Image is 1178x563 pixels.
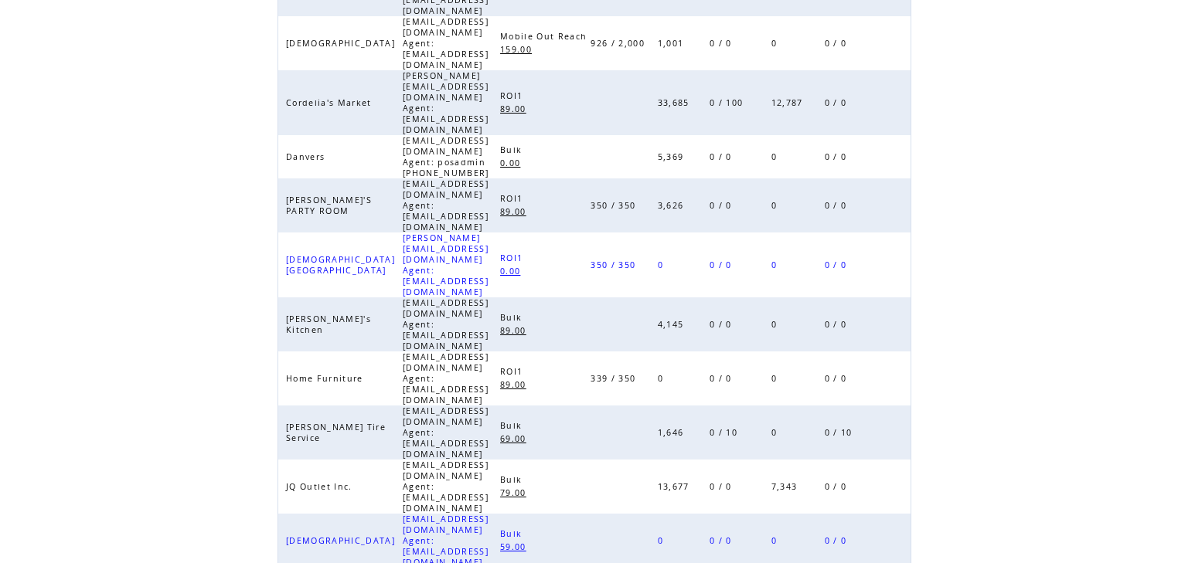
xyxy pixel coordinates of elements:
[500,379,530,390] span: 89.00
[825,97,851,108] span: 0 / 0
[403,297,489,351] span: [EMAIL_ADDRESS][DOMAIN_NAME] Agent: [EMAIL_ADDRESS][DOMAIN_NAME]
[710,259,736,270] span: 0 / 0
[591,373,639,384] span: 339 / 350
[658,481,693,492] span: 13,677
[500,42,540,55] a: 159.00
[403,70,489,135] span: [PERSON_NAME][EMAIL_ADDRESS][DOMAIN_NAME] Agent: [EMAIL_ADDRESS][DOMAIN_NAME]
[286,151,329,162] span: Danvers
[500,431,534,444] a: 69.00
[771,97,807,108] span: 12,787
[286,314,371,335] span: [PERSON_NAME]'s Kitchen
[286,481,356,492] span: JQ Outlet Inc.
[500,90,526,101] span: ROI1
[591,200,639,211] span: 350 / 350
[710,535,736,546] span: 0 / 0
[500,485,534,498] a: 79.00
[500,204,534,217] a: 89.00
[825,373,851,384] span: 0 / 0
[286,535,399,546] span: [DEMOGRAPHIC_DATA]
[286,97,376,108] span: Cordelia's Market
[500,487,530,498] span: 79.00
[500,44,536,55] span: 159.00
[658,97,693,108] span: 33,685
[825,38,851,49] span: 0 / 0
[500,263,528,276] a: 0.00
[771,151,781,162] span: 0
[500,539,534,552] a: 59.00
[658,427,688,438] span: 1,646
[825,535,851,546] span: 0 / 0
[710,151,736,162] span: 0 / 0
[500,158,524,168] span: 0.00
[500,474,526,485] span: Bulk
[286,373,367,384] span: Home Furniture
[500,541,530,552] span: 59.00
[771,427,781,438] span: 0
[710,200,736,211] span: 0 / 0
[500,103,530,114] span: 89.00
[710,97,747,108] span: 0 / 100
[500,101,534,114] a: 89.00
[710,481,736,492] span: 0 / 0
[825,151,851,162] span: 0 / 0
[771,38,781,49] span: 0
[500,266,524,276] span: 0.00
[771,319,781,330] span: 0
[771,481,802,492] span: 7,343
[771,200,781,211] span: 0
[403,16,489,70] span: [EMAIL_ADDRESS][DOMAIN_NAME] Agent: [EMAIL_ADDRESS][DOMAIN_NAME]
[658,38,688,49] span: 1,001
[658,151,688,162] span: 5,369
[771,373,781,384] span: 0
[403,135,493,178] span: [EMAIL_ADDRESS][DOMAIN_NAME] Agent: posadmin [PHONE_NUMBER]
[825,319,851,330] span: 0 / 0
[658,373,667,384] span: 0
[500,206,530,217] span: 89.00
[710,319,736,330] span: 0 / 0
[403,460,489,514] span: [EMAIL_ADDRESS][DOMAIN_NAME] Agent: [EMAIL_ADDRESS][DOMAIN_NAME]
[591,38,649,49] span: 926 / 2,000
[403,351,489,405] span: [EMAIL_ADDRESS][DOMAIN_NAME] Agent: [EMAIL_ADDRESS][DOMAIN_NAME]
[286,38,399,49] span: [DEMOGRAPHIC_DATA]
[710,373,736,384] span: 0 / 0
[591,259,639,270] span: 350 / 350
[500,253,526,263] span: ROI1
[658,259,667,270] span: 0
[286,254,395,276] span: [DEMOGRAPHIC_DATA][GEOGRAPHIC_DATA]
[500,377,534,390] a: 89.00
[403,178,489,232] span: [EMAIL_ADDRESS][DOMAIN_NAME] Agent: [EMAIL_ADDRESS][DOMAIN_NAME]
[710,38,736,49] span: 0 / 0
[500,323,534,336] a: 89.00
[286,422,386,443] span: [PERSON_NAME] Tire Service
[500,144,526,155] span: Bulk
[403,405,489,460] span: [EMAIL_ADDRESS][DOMAIN_NAME] Agent: [EMAIL_ADDRESS][DOMAIN_NAME]
[500,325,530,336] span: 89.00
[500,155,528,168] a: 0.00
[658,200,688,211] span: 3,626
[825,427,856,438] span: 0 / 10
[658,319,688,330] span: 4,145
[710,427,741,438] span: 0 / 10
[500,433,530,444] span: 69.00
[500,366,526,377] span: ROI1
[500,420,526,431] span: Bulk
[825,200,851,211] span: 0 / 0
[825,259,851,270] span: 0 / 0
[658,535,667,546] span: 0
[500,312,526,323] span: Bulk
[500,193,526,204] span: ROI1
[403,232,489,297] span: [PERSON_NAME][EMAIL_ADDRESS][DOMAIN_NAME] Agent: [EMAIL_ADDRESS][DOMAIN_NAME]
[286,195,372,216] span: [PERSON_NAME]'S PARTY ROOM
[500,31,591,42] span: Mobile Out Reach
[500,528,526,539] span: Bulk
[771,259,781,270] span: 0
[825,481,851,492] span: 0 / 0
[771,535,781,546] span: 0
